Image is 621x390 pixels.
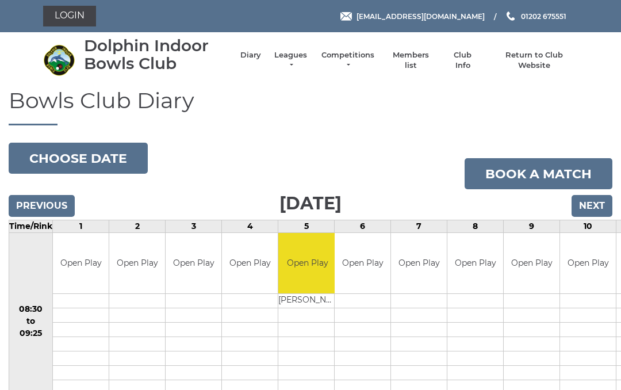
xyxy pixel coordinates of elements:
input: Next [572,195,612,217]
td: 5 [278,220,335,233]
td: Open Play [109,233,165,293]
img: Dolphin Indoor Bowls Club [43,44,75,76]
a: Book a match [465,158,612,189]
td: Open Play [391,233,447,293]
td: 4 [222,220,278,233]
span: 01202 675551 [521,12,566,20]
td: Open Play [560,233,616,293]
td: Open Play [335,233,390,293]
a: Phone us 01202 675551 [505,11,566,22]
a: Login [43,6,96,26]
td: 3 [166,220,222,233]
td: 10 [560,220,616,233]
td: 6 [335,220,391,233]
td: 1 [53,220,109,233]
a: Leagues [273,50,309,71]
td: Time/Rink [9,220,53,233]
td: Open Play [222,233,278,293]
img: Email [340,12,352,21]
input: Previous [9,195,75,217]
td: 9 [504,220,560,233]
img: Phone us [507,12,515,21]
a: Competitions [320,50,375,71]
td: Open Play [278,233,336,293]
td: 8 [447,220,504,233]
td: Open Play [504,233,559,293]
a: Members list [386,50,434,71]
a: Club Info [446,50,480,71]
a: Return to Club Website [491,50,578,71]
h1: Bowls Club Diary [9,89,612,126]
td: 7 [391,220,447,233]
td: [PERSON_NAME] [278,293,336,308]
td: Open Play [166,233,221,293]
button: Choose date [9,143,148,174]
div: Dolphin Indoor Bowls Club [84,37,229,72]
td: 2 [109,220,166,233]
td: Open Play [53,233,109,293]
a: Email [EMAIL_ADDRESS][DOMAIN_NAME] [340,11,485,22]
span: [EMAIL_ADDRESS][DOMAIN_NAME] [356,12,485,20]
td: Open Play [447,233,503,293]
a: Diary [240,50,261,60]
